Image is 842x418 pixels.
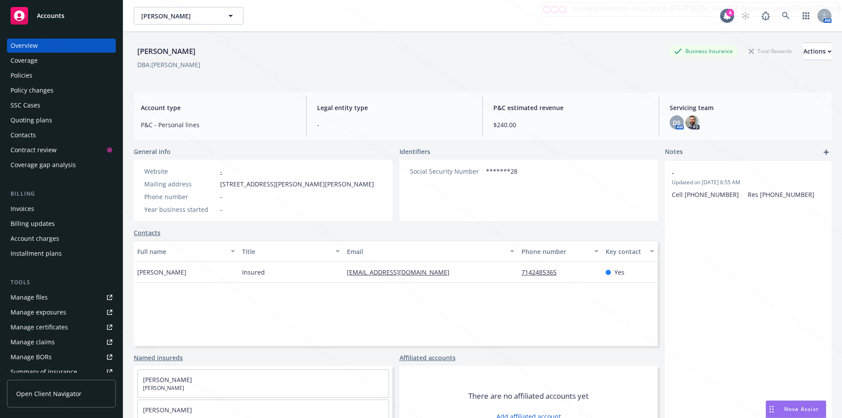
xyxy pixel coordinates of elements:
[7,217,116,231] a: Billing updates
[143,384,383,392] span: [PERSON_NAME]
[672,179,824,186] span: Updated on [DATE] 6:55 AM
[11,83,54,97] div: Policy changes
[7,143,116,157] a: Contract review
[16,389,82,398] span: Open Client Navigator
[343,241,518,262] button: Email
[143,406,192,414] a: [PERSON_NAME]
[7,4,116,28] a: Accounts
[347,268,457,276] a: [EMAIL_ADDRESS][DOMAIN_NAME]
[11,98,40,112] div: SSC Cases
[242,268,265,277] span: Insured
[7,68,116,82] a: Policies
[685,115,699,129] img: photo
[220,179,374,189] span: [STREET_ADDRESS][PERSON_NAME][PERSON_NAME]
[797,7,815,25] a: Switch app
[144,167,217,176] div: Website
[7,128,116,142] a: Contacts
[400,147,430,156] span: Identifiers
[672,190,814,199] span: Cell [PHONE_NUMBER] Res [PHONE_NUMBER]
[143,375,192,384] a: [PERSON_NAME]
[134,228,161,237] a: Contacts
[7,39,116,53] a: Overview
[137,268,186,277] span: [PERSON_NAME]
[11,158,76,172] div: Coverage gap analysis
[602,241,658,262] button: Key contact
[665,161,831,206] div: -Updated on [DATE] 6:55 AMCell [PHONE_NUMBER] Res [PHONE_NUMBER]
[137,60,200,69] div: DBA: [PERSON_NAME]
[144,179,217,189] div: Mailing address
[672,168,802,177] span: -
[784,405,819,413] span: Nova Assist
[410,167,482,176] div: Social Security Number
[242,247,330,256] div: Title
[11,365,77,379] div: Summary of insurance
[493,103,648,112] span: P&C estimated revenue
[11,335,55,349] div: Manage claims
[737,7,754,25] a: Start snowing
[37,12,64,19] span: Accounts
[11,128,36,142] div: Contacts
[11,247,62,261] div: Installment plans
[317,120,472,129] span: -
[11,290,48,304] div: Manage files
[665,147,683,157] span: Notes
[11,143,57,157] div: Contract review
[11,68,32,82] div: Policies
[7,158,116,172] a: Coverage gap analysis
[7,189,116,198] div: Billing
[757,7,774,25] a: Report a Bug
[141,103,296,112] span: Account type
[7,290,116,304] a: Manage files
[134,7,243,25] button: [PERSON_NAME]
[11,232,59,246] div: Account charges
[521,268,564,276] a: 7142485365
[134,353,183,362] a: Named insureds
[11,113,52,127] div: Quoting plans
[11,54,38,68] div: Coverage
[7,98,116,112] a: SSC Cases
[317,103,472,112] span: Legal entity type
[134,46,199,57] div: [PERSON_NAME]
[670,46,737,57] div: Business Insurance
[7,365,116,379] a: Summary of insurance
[11,320,68,334] div: Manage certificates
[493,120,648,129] span: $240.00
[347,247,505,256] div: Email
[7,305,116,319] a: Manage exposures
[7,320,116,334] a: Manage certificates
[144,205,217,214] div: Year business started
[137,247,225,256] div: Full name
[766,401,777,418] div: Drag to move
[7,83,116,97] a: Policy changes
[726,9,734,17] div: 4
[606,247,645,256] div: Key contact
[7,247,116,261] a: Installment plans
[521,247,589,256] div: Phone number
[670,103,824,112] span: Servicing team
[7,113,116,127] a: Quoting plans
[468,391,589,401] span: There are no affiliated accounts yet
[141,11,217,21] span: [PERSON_NAME]
[11,202,34,216] div: Invoices
[777,7,795,25] a: Search
[7,350,116,364] a: Manage BORs
[220,167,222,175] a: -
[7,232,116,246] a: Account charges
[7,202,116,216] a: Invoices
[141,120,296,129] span: P&C - Personal lines
[7,54,116,68] a: Coverage
[400,353,456,362] a: Affiliated accounts
[11,350,52,364] div: Manage BORs
[11,217,55,231] div: Billing updates
[766,400,826,418] button: Nova Assist
[803,43,831,60] button: Actions
[144,192,217,201] div: Phone number
[518,241,602,262] button: Phone number
[673,118,681,127] span: DS
[220,192,222,201] span: -
[134,241,239,262] button: Full name
[821,147,831,157] a: add
[239,241,343,262] button: Title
